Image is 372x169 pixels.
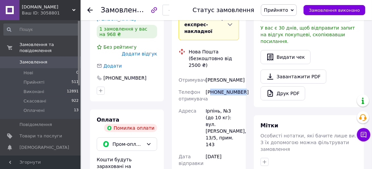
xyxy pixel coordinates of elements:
span: 511 [72,79,79,85]
div: Статус замовлення [193,7,254,13]
span: Скасовані [24,98,46,104]
span: Виконані [24,89,44,95]
span: Замовлення виконано [309,8,360,13]
span: Без рейтингу [103,44,137,50]
span: Мітки [261,122,278,129]
div: 1 замовлення у вас на 968 ₴ [97,25,157,38]
span: Додати відгук [122,51,157,56]
span: Замовлення та повідомлення [19,42,81,54]
div: [PHONE_NUMBER] [204,86,240,105]
span: У вас є 30 днів, щоб відправити запит на відгук покупцеві, скопіювавши посилання. [261,25,355,44]
span: Особисті нотатки, які бачите лише ви. З їх допомогою можна фільтрувати замовлення [261,133,356,152]
span: Замовлення [19,59,47,65]
span: Прийняті [24,79,44,85]
button: Видати чек [261,50,311,64]
a: Друк PDF [261,86,305,100]
div: Помилка оплати [104,124,157,132]
span: Отримувач [179,77,206,83]
a: Завантажити PDF [261,70,326,84]
span: 0 [76,70,79,76]
span: 13 [74,108,79,114]
span: Товари та послуги [19,133,62,139]
div: Нова Пошта (безкоштовно від 2500 ₴) [187,48,241,69]
span: Пром-оплата [112,140,143,148]
input: Пошук [3,24,79,36]
div: [PERSON_NAME] [204,74,240,86]
span: Прийнято [264,7,288,13]
span: Оплачені [24,108,45,114]
div: [PHONE_NUMBER] [103,75,147,81]
span: ApiMag.com.ua [22,4,72,10]
span: Телефон отримувача [179,89,208,101]
span: Оплата [97,117,119,123]
span: [DEMOGRAPHIC_DATA] [19,144,69,151]
a: [PERSON_NAME] [97,16,136,22]
span: Замовлення [101,6,146,14]
span: Дата відправки [179,154,203,166]
div: Ірпінь, №3 (до 10 кг): вул. [PERSON_NAME], 13/5, прим. 143 [204,105,240,151]
span: 12891 [67,89,79,95]
div: Повернутися назад [87,7,93,13]
button: Чат з покупцем [357,128,370,141]
span: Нові [24,70,33,76]
span: Вкажіть номер експрес-накладної [184,15,225,34]
div: Ваш ID: 3058801 [22,10,81,16]
button: Замовлення виконано [304,5,365,15]
span: Адреса [179,108,196,114]
span: Повідомлення [19,122,52,128]
span: Додати [103,63,122,69]
span: 922 [72,98,79,104]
